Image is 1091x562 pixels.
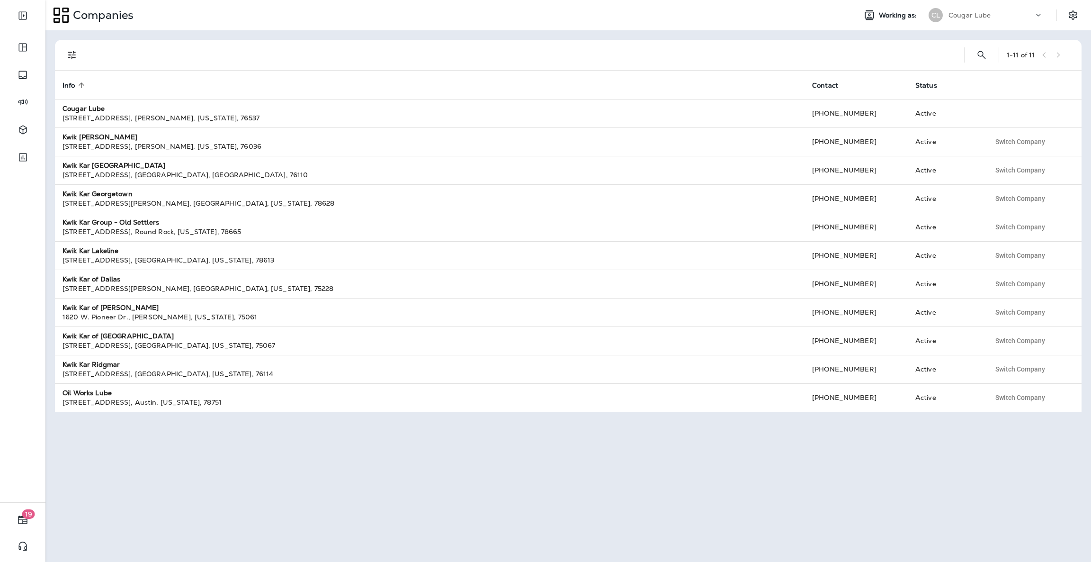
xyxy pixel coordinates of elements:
strong: Oil Works Lube [63,389,112,397]
strong: Kwik Kar Ridgmar [63,360,120,369]
span: Status [915,81,949,90]
span: Info [63,81,88,90]
div: [STREET_ADDRESS] , Round Rock , [US_STATE] , 78665 [63,227,797,236]
span: Switch Company [995,138,1045,145]
strong: Kwik [PERSON_NAME] [63,133,138,141]
span: Switch Company [995,281,1045,287]
span: Contact [812,82,838,90]
div: [STREET_ADDRESS] , [GEOGRAPHIC_DATA] , [US_STATE] , 75067 [63,341,797,350]
strong: Kwik Kar of [GEOGRAPHIC_DATA] [63,332,174,340]
span: Switch Company [995,195,1045,202]
button: Switch Company [990,248,1050,263]
span: Switch Company [995,224,1045,230]
div: [STREET_ADDRESS] , [PERSON_NAME] , [US_STATE] , 76537 [63,113,797,123]
td: [PHONE_NUMBER] [805,298,908,326]
td: [PHONE_NUMBER] [805,383,908,412]
div: [STREET_ADDRESS] , Austin , [US_STATE] , 78751 [63,398,797,407]
button: Switch Company [990,277,1050,291]
span: Switch Company [995,252,1045,259]
button: Expand Sidebar [9,6,36,25]
div: 1 - 11 of 11 [1007,51,1035,59]
td: Active [908,326,983,355]
div: [STREET_ADDRESS] , [GEOGRAPHIC_DATA] , [GEOGRAPHIC_DATA] , 76110 [63,170,797,180]
button: Switch Company [990,191,1050,206]
td: Active [908,383,983,412]
span: 19 [22,509,35,519]
div: [STREET_ADDRESS] , [PERSON_NAME] , [US_STATE] , 76036 [63,142,797,151]
span: Switch Company [995,337,1045,344]
button: Settings [1064,7,1082,24]
span: Status [915,82,937,90]
button: Switch Company [990,135,1050,149]
td: [PHONE_NUMBER] [805,213,908,241]
p: Companies [69,8,134,22]
div: 1620 W. Pioneer Dr. , [PERSON_NAME] , [US_STATE] , 75061 [63,312,797,322]
td: Active [908,298,983,326]
button: Switch Company [990,163,1050,177]
div: CL [929,8,943,22]
span: Switch Company [995,309,1045,316]
span: Contact [812,81,850,90]
strong: Cougar Lube [63,104,105,113]
td: Active [908,99,983,127]
td: [PHONE_NUMBER] [805,127,908,156]
button: Switch Company [990,305,1050,319]
td: Active [908,355,983,383]
td: [PHONE_NUMBER] [805,241,908,270]
span: Working as: [879,11,919,19]
button: Switch Company [990,390,1050,405]
strong: Kwik Kar Georgetown [63,190,133,198]
td: [PHONE_NUMBER] [805,156,908,184]
td: [PHONE_NUMBER] [805,326,908,355]
td: [PHONE_NUMBER] [805,270,908,298]
td: Active [908,270,983,298]
div: [STREET_ADDRESS] , [GEOGRAPHIC_DATA] , [US_STATE] , 78613 [63,255,797,265]
span: Switch Company [995,167,1045,173]
div: [STREET_ADDRESS] , [GEOGRAPHIC_DATA] , [US_STATE] , 76114 [63,369,797,379]
button: 19 [9,510,36,529]
strong: Kwik Kar Group - Old Settlers [63,218,159,227]
strong: Kwik Kar of [PERSON_NAME] [63,303,159,312]
button: Switch Company [990,362,1050,376]
strong: Kwik Kar [GEOGRAPHIC_DATA] [63,161,166,170]
button: Search Companies [972,45,991,64]
div: [STREET_ADDRESS][PERSON_NAME] , [GEOGRAPHIC_DATA] , [US_STATE] , 78628 [63,199,797,208]
strong: Kwik Kar Lakeline [63,246,118,255]
td: Active [908,127,983,156]
button: Switch Company [990,220,1050,234]
span: Switch Company [995,394,1045,401]
button: Filters [63,45,81,64]
span: Info [63,82,75,90]
button: Switch Company [990,334,1050,348]
td: [PHONE_NUMBER] [805,99,908,127]
td: [PHONE_NUMBER] [805,355,908,383]
strong: Kwik Kar of Dallas [63,275,121,283]
td: Active [908,184,983,213]
div: [STREET_ADDRESS][PERSON_NAME] , [GEOGRAPHIC_DATA] , [US_STATE] , 75228 [63,284,797,293]
td: Active [908,213,983,241]
td: Active [908,241,983,270]
td: [PHONE_NUMBER] [805,184,908,213]
p: Cougar Lube [948,11,991,19]
span: Switch Company [995,366,1045,372]
td: Active [908,156,983,184]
